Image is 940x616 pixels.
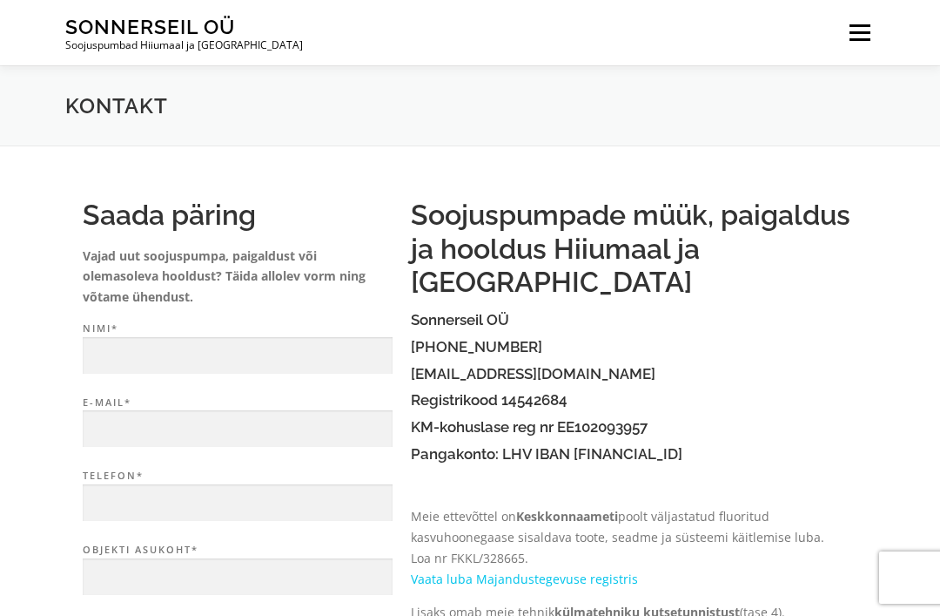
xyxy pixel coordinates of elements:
[411,312,857,328] h4: Sonnerseil OÜ
[411,571,638,587] a: Vaata luba Majandustegevuse registris
[83,484,393,522] input: Telefon*
[83,321,393,375] label: Nimi*
[411,506,857,589] p: Meie ettevõttel on poolt väljastatud fluoritud kasvuhoonegaase sisaldava toote, seadme ja süsteem...
[83,395,393,449] label: E-mail*
[83,468,393,522] label: Telefon*
[411,392,857,409] h4: Registrikood 14542684
[411,199,857,299] h2: Soojuspumpade müük, paigaldus ja hooldus Hiiumaal ja [GEOGRAPHIC_DATA]
[411,338,542,355] a: [PHONE_NUMBER]
[516,508,618,525] strong: Keskkonnaameti
[411,365,655,382] a: [EMAIL_ADDRESS][DOMAIN_NAME]
[65,15,235,38] a: Sonnerseil OÜ
[65,39,303,51] p: Soojuspumbad Hiiumaal ja [GEOGRAPHIC_DATA]
[83,247,366,306] strong: Vajad uut soojuspumpa, paigaldust või olemasoleva hooldust? Täida allolev vorm ning võtame ühendust.
[65,92,875,119] h1: Kontakt
[411,446,857,463] h4: Pangakonto: LHV IBAN [FINANCIAL_ID]
[83,542,393,596] label: Objekti asukoht*
[83,558,393,596] input: Objekti asukoht*
[83,199,393,232] h2: Saada päring
[411,419,857,436] h4: KM-kohuslase reg nr EE102093957
[83,337,393,375] input: Nimi*
[83,410,393,448] input: E-mail*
